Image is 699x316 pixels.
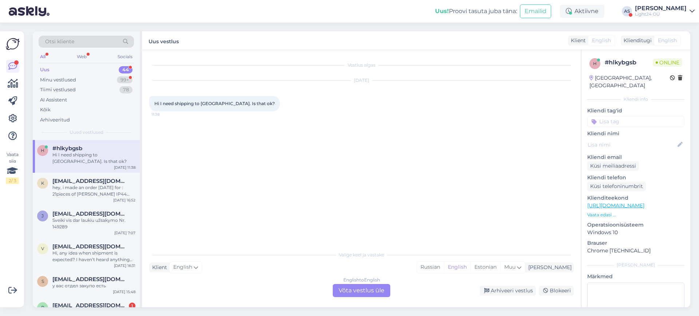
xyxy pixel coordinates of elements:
[560,5,604,18] div: Aktiivne
[587,130,684,137] p: Kliendi nimi
[587,116,684,127] input: Lisa tag
[75,52,88,61] div: Web
[343,277,380,283] div: English to English
[6,177,19,184] div: 2 / 3
[119,86,133,93] div: 78
[587,107,684,115] p: Kliendi tag'id
[40,106,51,113] div: Kõik
[52,184,135,197] div: hey, i made an order [DATE] for : 21pieces of [PERSON_NAME] IP44 Black, square lamps We opened th...
[6,151,19,184] div: Vaata siia
[113,289,135,295] div: [DATE] 15:48
[587,212,684,218] p: Vaata edasi ...
[114,165,135,170] div: [DATE] 11:38
[149,62,574,68] div: Vestlus algas
[40,96,67,104] div: AI Assistent
[6,37,20,51] img: Askly Logo
[149,36,179,45] label: Uus vestlus
[635,5,695,17] a: [PERSON_NAME]Light24 OÜ
[605,58,653,67] div: # hlkybgsb
[587,96,684,103] div: Kliendi info
[40,76,76,84] div: Minu vestlused
[52,211,128,217] span: justmisius@gmail.com
[114,230,135,236] div: [DATE] 7:07
[504,264,516,270] span: Muu
[45,38,74,45] span: Otsi kliente
[114,263,135,268] div: [DATE] 16:31
[653,59,682,67] span: Online
[470,262,500,273] div: Estonian
[52,250,135,263] div: Hi, any idea when shipment is expected? I haven’t heard anything yet. Commande n°149638] ([DATE])...
[587,153,684,161] p: Kliendi email
[52,302,128,309] span: ritvaleinonen@hotmail.com
[520,4,551,18] button: Emailid
[52,178,128,184] span: kuninkaantie752@gmail.com
[587,202,644,209] a: [URL][DOMAIN_NAME]
[592,37,611,44] span: English
[149,264,167,271] div: Klient
[41,148,44,153] span: h
[587,247,684,255] p: Chrome [TECHNICAL_ID]
[149,252,574,258] div: Valige keel ja vastake
[333,284,390,297] div: Võta vestlus üle
[621,37,652,44] div: Klienditugi
[568,37,586,44] div: Klient
[113,197,135,203] div: [DATE] 16:52
[129,303,135,309] div: 1
[635,5,687,11] div: [PERSON_NAME]
[539,286,574,296] div: Blokeeri
[70,129,103,136] span: Uued vestlused
[52,152,135,165] div: Hi I need shipping to [GEOGRAPHIC_DATA]. Is that ok?
[588,141,676,149] input: Lisa nimi
[173,263,192,271] span: English
[41,246,44,251] span: v
[52,243,128,250] span: vanheiningenruud@gmail.com
[149,77,574,84] div: [DATE]
[444,262,470,273] div: English
[635,11,687,17] div: Light24 OÜ
[587,239,684,247] p: Brauser
[587,273,684,280] p: Märkmed
[587,221,684,229] p: Operatsioonisüsteem
[42,279,44,284] span: s
[117,76,133,84] div: 99+
[40,86,76,93] div: Tiimi vestlused
[587,262,684,268] div: [PERSON_NAME]
[593,61,597,66] span: h
[119,66,133,73] div: 44
[151,112,179,117] span: 11:38
[587,194,684,202] p: Klienditeekond
[587,161,639,171] div: Küsi meiliaadressi
[154,101,275,106] span: Hi I need shipping to [GEOGRAPHIC_DATA]. Is that ok?
[587,174,684,181] p: Kliendi telefon
[52,283,135,289] div: у вас отдел закупо есть
[39,52,47,61] div: All
[480,286,536,296] div: Arhiveeri vestlus
[658,37,677,44] span: English
[40,66,50,73] div: Uus
[52,276,128,283] span: shahzoda@ovivoelektrik.com.tr
[41,305,44,310] span: r
[435,7,517,16] div: Proovi tasuta juba täna:
[116,52,134,61] div: Socials
[589,74,670,89] div: [GEOGRAPHIC_DATA], [GEOGRAPHIC_DATA]
[52,145,82,152] span: #hlkybgsb
[587,181,646,191] div: Küsi telefoninumbrit
[52,217,135,230] div: Sveiki vis dar laukiu užsakymo Nr. 149289
[435,8,449,15] b: Uus!
[587,229,684,236] p: Windows 10
[40,116,70,124] div: Arhiveeritud
[42,213,44,219] span: j
[417,262,444,273] div: Russian
[525,264,572,271] div: [PERSON_NAME]
[622,6,632,16] div: AS
[41,180,44,186] span: k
